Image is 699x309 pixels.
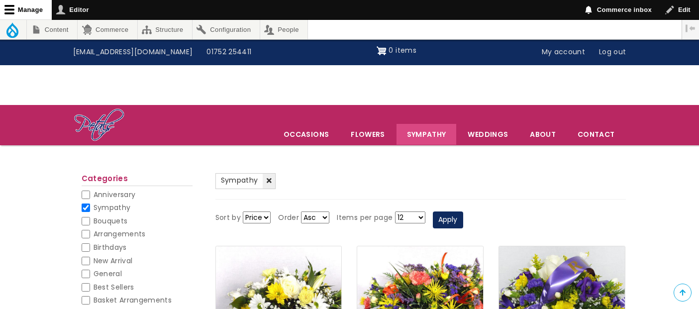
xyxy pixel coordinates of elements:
a: Shopping cart 0 items [377,43,416,59]
span: Anniversary [94,190,136,200]
label: Items per page [337,212,393,224]
a: Sympathy [397,124,457,145]
a: People [260,20,308,39]
button: Vertical orientation [682,20,699,37]
span: Occasions [273,124,339,145]
button: Apply [433,211,463,228]
h2: Categories [82,174,193,186]
a: Log out [592,43,633,62]
span: Basket Arrangements [94,295,172,305]
span: General [94,269,122,279]
a: Content [27,20,77,39]
span: Arrangements [94,229,146,239]
a: About [519,124,566,145]
a: Contact [567,124,625,145]
a: Flowers [340,124,395,145]
span: 0 items [389,45,416,55]
span: Sympathy [94,203,131,212]
label: Sort by [215,212,241,224]
a: Commerce [78,20,137,39]
span: Bouquets [94,216,128,226]
span: Best Sellers [94,282,134,292]
span: Weddings [457,124,518,145]
a: Sympathy [215,173,276,189]
a: 01752 254411 [200,43,258,62]
a: Configuration [193,20,260,39]
img: Home [74,108,125,143]
a: Structure [138,20,192,39]
span: New Arrival [94,256,133,266]
label: Order [278,212,299,224]
a: [EMAIL_ADDRESS][DOMAIN_NAME] [66,43,200,62]
span: Sympathy [221,175,258,185]
a: My account [535,43,593,62]
span: Birthdays [94,242,127,252]
img: Shopping cart [377,43,387,59]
